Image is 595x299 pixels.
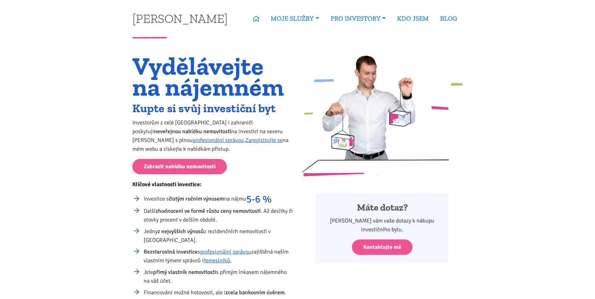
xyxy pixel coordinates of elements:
a: Zaregistrujte se [245,137,283,144]
p: [PERSON_NAME] vám vaše dotazy k nákupu investičního bytu. [324,216,440,234]
strong: zhodnocení ve formě růstu ceny nemovitostí [156,207,261,214]
a: PRO INVESTORY [325,11,391,26]
li: Jedny z rezidenčních nemovitostí v [GEOGRAPHIC_DATA]. [144,227,293,244]
li: Financování možné hotovostí, ale i . [144,288,293,297]
p: Investorům z celé [GEOGRAPHIC_DATA] i zahraničí poskytuji na investici na severu [PERSON_NAME] s ... [132,118,293,153]
a: Kontaktujte mě [352,239,412,255]
strong: neveřejnou nabídku nemovitostí [154,128,231,135]
li: Další . Až desítky či stovky procent v delším období. [144,207,293,224]
li: Jste s přímým inkasem nájemného na váš účet. [144,268,293,285]
strong: Bezstarostná investice [144,248,198,255]
a: MOJE SLUŽBY [265,11,325,26]
a: Zobrazit nabídku nemovitostí [132,159,227,174]
li: s zajištěná naším vlastním týmem správců i . [144,247,293,265]
a: řemeslníků [204,257,230,264]
li: Investice s na nájmu [144,194,293,204]
a: KDO JSEM [391,11,434,26]
a: [PERSON_NAME] [132,12,228,24]
strong: přímý vlastník nemovitosti [153,269,216,275]
h1: Vydělávejte na nájemném [132,55,293,97]
strong: čistým ročním výnosem [169,195,224,202]
p: Klíčové vlastnosti investice: [132,180,293,189]
a: BLOG [434,11,463,26]
a: profesionální správou [200,248,251,255]
h4: Máte dotaz? [324,202,440,214]
a: profesionální správou [193,137,244,144]
strong: 5-6 % [246,193,272,205]
h2: Kupte si svůj investiční byt [132,103,293,113]
strong: z nejvyšších výnosů [157,228,204,235]
strong: zcela bankovním úvěrem [226,289,284,296]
